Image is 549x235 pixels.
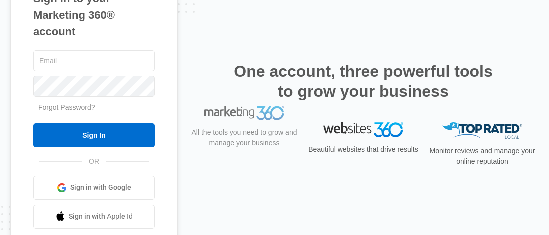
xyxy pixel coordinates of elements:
a: Sign in with Google [33,176,155,200]
span: Sign in with Apple Id [69,211,133,222]
img: Marketing 360 [204,122,284,136]
p: Monitor reviews and manage your online reputation [426,146,538,167]
img: Websites 360 [323,122,403,137]
span: OR [82,156,106,167]
p: Beautiful websites that drive results [307,144,419,155]
input: Sign In [33,123,155,147]
a: Forgot Password? [38,103,95,111]
p: All the tools you need to grow and manage your business [188,143,300,164]
h2: One account, three powerful tools to grow your business [231,61,496,101]
span: Sign in with Google [70,182,131,193]
a: Sign in with Apple Id [33,205,155,229]
input: Email [33,50,155,71]
img: Top Rated Local [442,122,522,139]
